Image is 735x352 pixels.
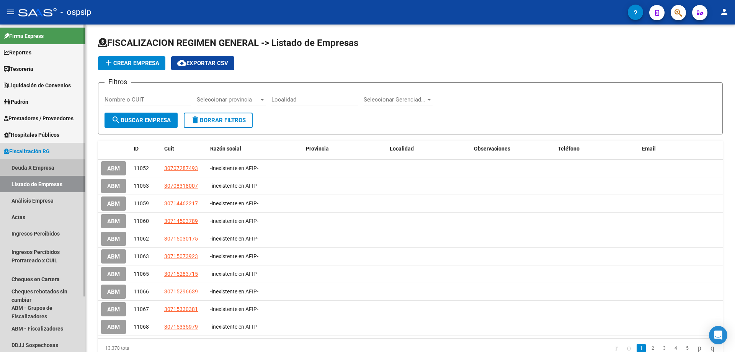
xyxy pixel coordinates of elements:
[390,146,414,152] span: Localidad
[164,183,198,189] span: 30708318007
[104,60,159,67] span: Crear Empresa
[107,271,120,278] span: ABM
[4,81,71,90] span: Liquidación de Convenios
[101,232,126,246] button: ABM
[134,165,149,171] span: 11052
[6,7,15,16] mat-icon: menu
[98,38,358,48] span: FISCALIZACION REGIMEN GENERAL -> Listado de Empresas
[210,146,241,152] span: Razón social
[164,271,198,277] span: 30715283715
[111,115,121,124] mat-icon: search
[306,146,329,152] span: Provincia
[111,117,171,124] span: Buscar Empresa
[210,271,258,277] span: -inexistente en AFIP-
[131,141,161,157] datatable-header-cell: ID
[164,146,174,152] span: Cuit
[101,320,126,334] button: ABM
[134,271,149,277] span: 11065
[164,306,198,312] span: 30715330381
[60,4,91,21] span: - ospsip
[134,183,149,189] span: 11053
[4,48,31,57] span: Reportes
[210,324,258,330] span: -inexistente en AFIP-
[642,146,656,152] span: Email
[107,183,120,190] span: ABM
[107,306,120,313] span: ABM
[210,253,258,259] span: -inexistente en AFIP-
[101,161,126,175] button: ABM
[474,146,510,152] span: Observaciones
[164,218,198,224] span: 30714503789
[4,147,50,156] span: Fiscalización RG
[107,236,120,242] span: ABM
[134,324,149,330] span: 11068
[171,56,234,70] button: Exportar CSV
[107,165,120,172] span: ABM
[134,146,139,152] span: ID
[101,302,126,316] button: ABM
[107,253,120,260] span: ABM
[720,7,729,16] mat-icon: person
[134,218,149,224] span: 11060
[101,285,126,299] button: ABM
[210,218,258,224] span: -inexistente en AFIP-
[161,141,207,157] datatable-header-cell: Cuit
[164,165,198,171] span: 30707287493
[364,96,426,103] span: Seleccionar Gerenciador
[210,183,258,189] span: -inexistente en AFIP-
[107,200,120,207] span: ABM
[303,141,387,157] datatable-header-cell: Provincia
[197,96,259,103] span: Seleccionar provincia
[101,249,126,264] button: ABM
[164,288,198,295] span: 30715296639
[177,58,186,67] mat-icon: cloud_download
[387,141,470,157] datatable-header-cell: Localidad
[177,60,228,67] span: Exportar CSV
[558,146,580,152] span: Teléfono
[104,58,113,67] mat-icon: add
[4,98,28,106] span: Padrón
[210,236,258,242] span: -inexistente en AFIP-
[164,236,198,242] span: 30715030175
[210,200,258,206] span: -inexistente en AFIP-
[555,141,639,157] datatable-header-cell: Teléfono
[98,56,165,70] button: Crear Empresa
[107,288,120,295] span: ABM
[164,200,198,206] span: 30714462217
[101,267,126,281] button: ABM
[191,117,246,124] span: Borrar Filtros
[471,141,555,157] datatable-header-cell: Observaciones
[210,165,258,171] span: -inexistente en AFIP-
[210,288,258,295] span: -inexistente en AFIP-
[107,218,120,225] span: ABM
[4,114,73,123] span: Prestadores / Proveedores
[639,141,723,157] datatable-header-cell: Email
[134,288,149,295] span: 11066
[4,65,33,73] span: Tesorería
[4,32,44,40] span: Firma Express
[107,324,120,331] span: ABM
[164,253,198,259] span: 30715073923
[101,179,126,193] button: ABM
[709,326,727,344] div: Open Intercom Messenger
[134,306,149,312] span: 11067
[134,236,149,242] span: 11062
[164,324,198,330] span: 30715335979
[4,131,59,139] span: Hospitales Públicos
[184,113,253,128] button: Borrar Filtros
[101,196,126,211] button: ABM
[191,115,200,124] mat-icon: delete
[134,253,149,259] span: 11063
[207,141,303,157] datatable-header-cell: Razón social
[105,113,178,128] button: Buscar Empresa
[105,77,131,87] h3: Filtros
[210,306,258,312] span: -inexistente en AFIP-
[101,214,126,228] button: ABM
[134,200,149,206] span: 11059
